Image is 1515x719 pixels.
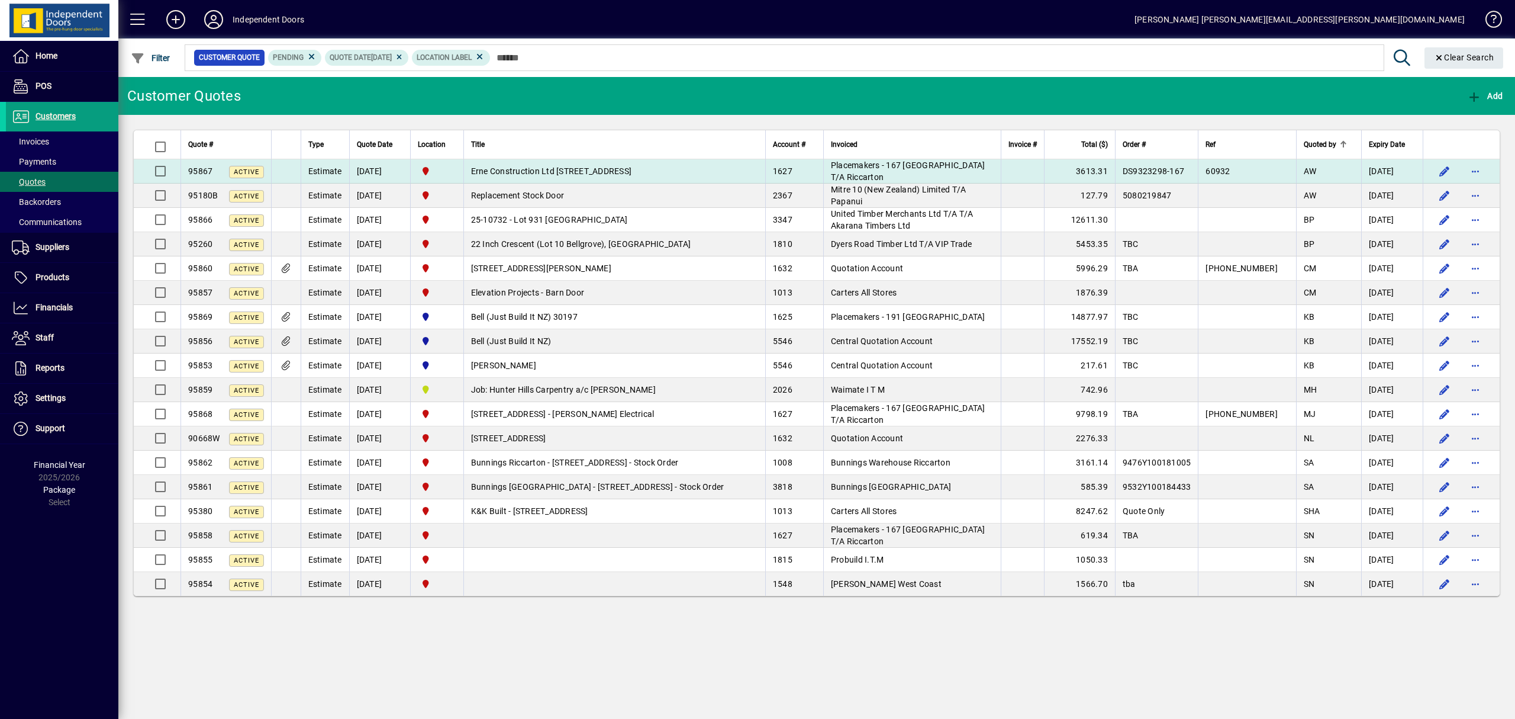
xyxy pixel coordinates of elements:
span: Active [234,387,259,394]
button: More options [1466,235,1485,253]
span: 95857 [188,288,212,297]
td: [DATE] [349,329,410,354]
a: Payments [6,152,118,172]
span: 1632 [773,434,792,443]
span: 95260 [188,239,212,249]
span: Backorders [12,197,61,207]
a: Settings [6,384,118,413]
span: Financials [36,303,73,312]
button: Edit [1435,502,1454,521]
div: Customer Quotes [127,86,241,105]
div: Expiry Date [1369,138,1416,151]
span: Estimate [308,458,342,467]
span: Carters All Stores [831,506,897,516]
button: More options [1466,186,1485,205]
button: More options [1466,307,1485,326]
td: [DATE] [1361,499,1423,524]
span: Active [234,168,259,176]
button: Edit [1435,477,1454,496]
span: Placemakers - 167 [GEOGRAPHIC_DATA] T/A Riccarton [831,161,985,182]
span: Account # [773,138,805,151]
td: [DATE] [1361,426,1423,451]
span: Total ($) [1081,138,1108,151]
button: Edit [1435,235,1454,253]
button: Edit [1435,356,1454,375]
button: Edit [1435,283,1454,302]
td: 3613.31 [1044,159,1115,184]
a: POS [6,72,118,101]
button: Edit [1435,332,1454,351]
td: [DATE] [349,256,410,281]
span: Placemakers - 191 [GEOGRAPHIC_DATA] [831,312,985,322]
span: [PERSON_NAME] [471,361,536,370]
span: Bunnings [GEOGRAPHIC_DATA] - [STREET_ADDRESS] - Stock Order [471,482,724,492]
td: 1050.33 [1044,548,1115,572]
span: Central Quotation Account [831,336,933,346]
span: TBA [1123,409,1139,419]
td: [DATE] [349,232,410,256]
td: 17552.19 [1044,329,1115,354]
span: Location [418,138,446,151]
span: CM [1304,288,1317,297]
span: Payments [12,157,56,166]
td: [DATE] [349,499,410,524]
span: [STREET_ADDRESS][PERSON_NAME] [471,264,611,273]
span: 95856 [188,336,212,346]
span: MH [1304,385,1317,394]
td: 2276.33 [1044,426,1115,451]
div: Invoiced [831,138,994,151]
button: More options [1466,162,1485,181]
span: Estimate [308,385,342,394]
a: Support [6,414,118,444]
span: 3818 [773,482,792,492]
a: Staff [6,323,118,353]
span: Active [234,362,259,370]
td: 127.79 [1044,184,1115,208]
span: Christchurch [418,213,456,226]
span: Mitre 10 (New Zealand) Limited T/A Papanui [831,185,966,206]
span: Quotation Account [831,434,903,443]
span: Staff [36,333,54,342]
span: 1627 [773,166,792,176]
span: Active [234,435,259,443]
span: Estimate [308,506,342,516]
span: K&K Built - [STREET_ADDRESS] [471,506,588,516]
button: Clear [1424,47,1504,69]
span: Christchurch [418,456,456,469]
td: [DATE] [1361,281,1423,305]
a: Invoices [6,131,118,152]
td: 9798.19 [1044,402,1115,426]
span: TBC [1123,361,1139,370]
span: POS [36,81,51,91]
span: Estimate [308,482,342,492]
span: Estimate [308,264,342,273]
span: TBA [1123,264,1139,273]
button: More options [1466,574,1485,593]
span: Erne Construction Ltd [STREET_ADDRESS] [471,166,632,176]
a: Home [6,41,118,71]
span: Active [234,192,259,200]
span: Package [43,485,75,495]
span: 90668W [188,434,220,443]
td: [DATE] [1361,524,1423,548]
div: Order # [1123,138,1191,151]
span: Expiry Date [1369,138,1405,151]
div: Ref [1205,138,1288,151]
button: More options [1466,332,1485,351]
button: More options [1466,405,1485,423]
td: 619.34 [1044,524,1115,548]
span: 95859 [188,385,212,394]
span: SHA [1304,506,1320,516]
span: Central Quotation Account [831,361,933,370]
mat-chip: Pending Status: Pending [268,50,322,65]
span: 22 Inch Crescent (Lot 10 Bellgrove), [GEOGRAPHIC_DATA] [471,239,691,249]
span: Estimate [308,336,342,346]
span: Active [234,290,259,297]
span: Active [234,460,259,467]
button: Add [1464,85,1506,107]
a: Knowledge Base [1477,2,1500,41]
td: 217.61 [1044,354,1115,378]
td: [DATE] [349,281,410,305]
td: [DATE] [349,548,410,572]
span: Customer Quote [199,52,260,63]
